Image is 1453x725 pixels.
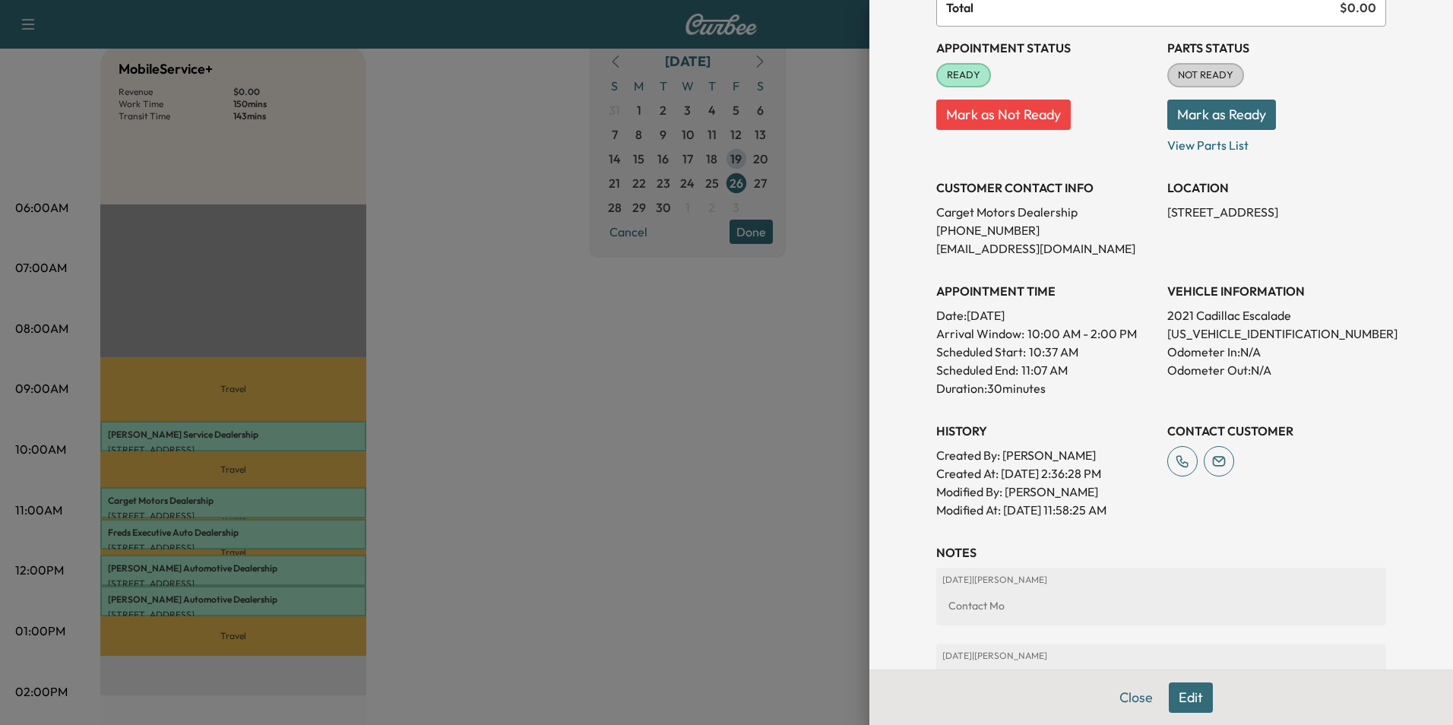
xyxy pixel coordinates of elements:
button: Edit [1169,682,1213,713]
p: [DATE] | [PERSON_NAME] [942,650,1380,662]
p: Created By : [PERSON_NAME] [936,446,1155,464]
p: Odometer In: N/A [1167,343,1386,361]
div: Contact Mo Please do a drive by These dealers have been rescheduled 3 times [942,668,1380,695]
button: Mark as Ready [1167,100,1276,130]
h3: History [936,422,1155,440]
p: 2021 Cadillac Escalade [1167,306,1386,325]
p: Scheduled End: [936,361,1018,379]
h3: LOCATION [1167,179,1386,197]
p: [EMAIL_ADDRESS][DOMAIN_NAME] [936,239,1155,258]
p: Modified By : [PERSON_NAME] [936,483,1155,501]
p: Odometer Out: N/A [1167,361,1386,379]
p: Carget Motors Dealership [936,203,1155,221]
p: View Parts List [1167,130,1386,154]
p: 10:37 AM [1029,343,1078,361]
p: Date: [DATE] [936,306,1155,325]
button: Close [1110,682,1163,713]
h3: NOTES [936,543,1386,562]
div: Contact Mo [942,592,1380,619]
h3: Parts Status [1167,39,1386,57]
p: Modified At : [DATE] 11:58:25 AM [936,501,1155,519]
h3: APPOINTMENT TIME [936,282,1155,300]
p: Scheduled Start: [936,343,1026,361]
h3: Appointment Status [936,39,1155,57]
p: [STREET_ADDRESS] [1167,203,1386,221]
p: Arrival Window: [936,325,1155,343]
h3: CUSTOMER CONTACT INFO [936,179,1155,197]
p: [US_VEHICLE_IDENTIFICATION_NUMBER] [1167,325,1386,343]
h3: VEHICLE INFORMATION [1167,282,1386,300]
p: Duration: 30 minutes [936,379,1155,397]
span: READY [938,68,989,83]
p: [PHONE_NUMBER] [936,221,1155,239]
span: NOT READY [1169,68,1242,83]
span: 10:00 AM - 2:00 PM [1027,325,1137,343]
button: Mark as Not Ready [936,100,1071,130]
p: [DATE] | [PERSON_NAME] [942,574,1380,586]
p: 11:07 AM [1021,361,1068,379]
h3: CONTACT CUSTOMER [1167,422,1386,440]
p: Created At : [DATE] 2:36:28 PM [936,464,1155,483]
